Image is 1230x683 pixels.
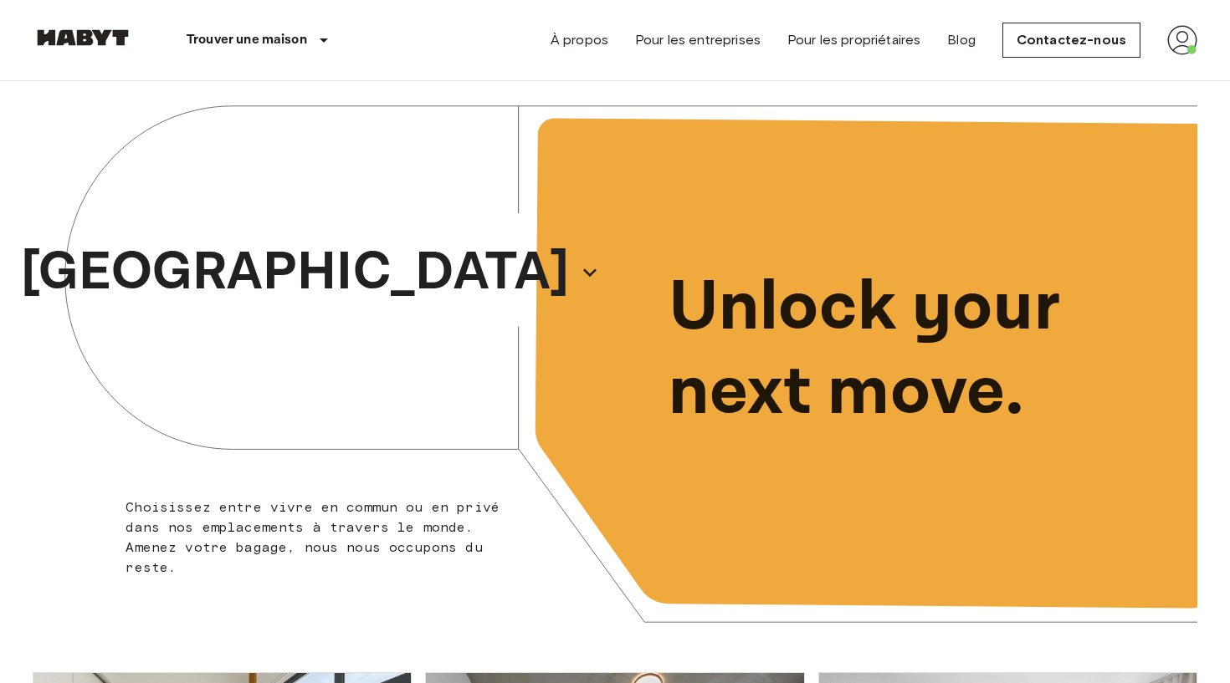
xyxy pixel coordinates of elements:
p: [GEOGRAPHIC_DATA] [21,232,570,313]
a: Pour les propriétaires [787,30,920,50]
a: Contactez-nous [1002,23,1140,58]
img: avatar [1167,25,1197,55]
a: Blog [947,30,976,50]
p: Unlock your next move. [669,266,1171,435]
p: Trouver une maison [187,30,307,50]
p: Choisissez entre vivre en commun ou en privé dans nos emplacements à travers le monde. Amenez vot... [126,497,510,578]
img: Habyt [33,29,133,46]
button: [GEOGRAPHIC_DATA] [14,227,607,318]
a: À propos [551,30,608,50]
a: Pour les entreprises [635,30,761,50]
